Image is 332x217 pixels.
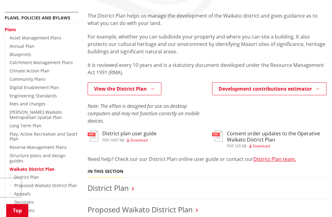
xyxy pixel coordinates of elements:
[14,182,77,188] a: Proposed Waikato District Plan
[10,153,66,164] a: Structure plans and design guides
[10,101,45,107] a: Fees and charges
[14,199,34,205] a: Decisions
[88,131,98,141] img: document-pdf.svg
[88,12,327,27] p: The District Plan helps us manage the development of the Waikato district and gives guidance as t...
[212,131,223,141] img: document-pdf.svg
[6,204,28,217] a: Top
[10,84,59,90] a: Digital Enablement Plan
[102,138,156,142] div: ,
[88,183,129,193] a: District Plan
[253,143,270,149] span: Download
[10,144,67,150] a: Reserve Management Plans
[102,131,156,137] h3: District plan user guide
[212,82,326,95] a: Development contributions estimator
[10,43,34,49] a: Annual Plan
[102,137,109,143] span: pdf
[212,131,327,148] a: Consent order updates to the Operative Waikato District Plan pdf,165 KB Download
[227,144,327,148] div: ,
[14,191,31,197] a: Appeals
[227,143,234,149] span: pdf
[10,166,54,172] a: Waikato District Plan
[14,174,39,180] a: District Plan
[10,59,73,65] a: Catchment Management Plans
[10,93,57,99] a: Engineering Standards
[88,131,156,142] a: District plan user guide pdf,1697 KB Download
[235,143,247,149] span: 165 KB
[10,51,31,57] a: Blueprints
[88,82,161,95] a: View the District Plan
[10,131,77,142] a: Play, Active Recreation and Sport Plan
[253,156,296,162] a: District Plan team.
[88,61,327,76] p: It is reviewed every 10 years and is a statutory document developed under the Resource Management...
[110,137,124,143] span: 1697 KB
[304,191,326,213] iframe: Messenger Launcher
[130,137,148,143] span: Download
[10,68,49,74] a: Climate Action Plan
[227,131,327,142] h3: Consent order updates to the Operative Waikato District Plan
[10,109,62,120] a: [PERSON_NAME]-Waikato Metropolitan Spatial Plan
[5,27,16,32] a: Plans
[88,33,327,55] p: For example, whether you can subdivide your property and where you can site a building. It also p...
[88,169,123,174] h5: In this section
[10,35,61,41] a: Asset Management Plans
[10,123,41,129] a: Long Term Plan
[88,103,200,124] em: Note: The ePlan is designed for use on desktop computers and may not function correctly on mobile...
[88,155,327,163] p: Need help? Check our our District Plan online user guide or contact our
[10,76,45,82] a: Community Plans
[88,204,193,215] a: Proposed Waikato District Plan
[5,15,70,21] a: Plans, policies and bylaws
